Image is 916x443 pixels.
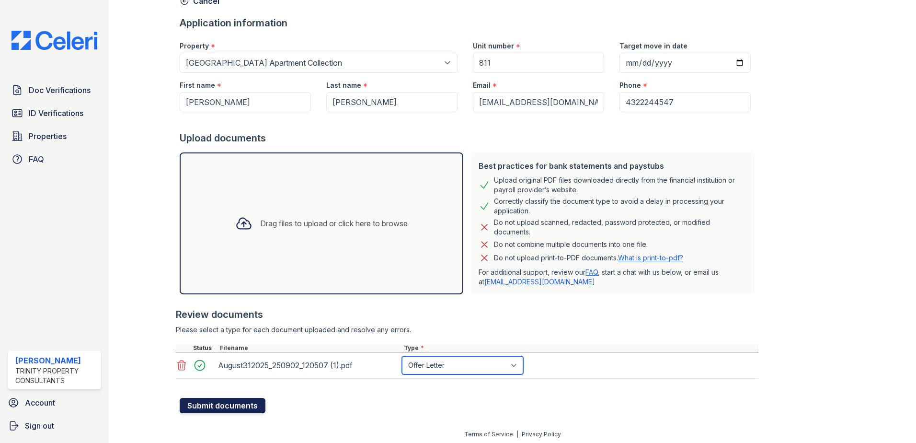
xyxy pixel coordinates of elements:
[176,325,758,335] div: Please select a type for each document uploaded and resolve any errors.
[4,31,105,50] img: CE_Logo_Blue-a8612792a0a2168367f1c8372b55b34899dd931a85d93a1a3d3e32e68fde9ad4.png
[585,268,598,276] a: FAQ
[516,431,518,438] div: |
[484,278,595,286] a: [EMAIL_ADDRESS][DOMAIN_NAME]
[494,253,683,263] p: Do not upload print-to-PDF documents.
[522,431,561,438] a: Privacy Policy
[25,420,54,431] span: Sign out
[8,104,101,123] a: ID Verifications
[619,81,641,90] label: Phone
[8,150,101,169] a: FAQ
[180,16,758,30] div: Application information
[8,81,101,100] a: Doc Verifications
[479,160,747,172] div: Best practices for bank statements and paystubs
[29,107,83,119] span: ID Verifications
[8,127,101,146] a: Properties
[619,41,687,51] label: Target move in date
[176,308,758,321] div: Review documents
[494,175,747,195] div: Upload original PDF files downloaded directly from the financial institution or payroll provider’...
[180,41,209,51] label: Property
[479,268,747,287] p: For additional support, review our , start a chat with us below, or email us at
[218,344,402,352] div: Filename
[15,366,97,385] div: Trinity Property Consultants
[191,344,218,352] div: Status
[494,239,648,250] div: Do not combine multiple documents into one file.
[494,197,747,216] div: Correctly classify the document type to avoid a delay in processing your application.
[29,130,67,142] span: Properties
[464,431,513,438] a: Terms of Service
[218,358,398,373] div: August312025_250902_120507 (1).pdf
[4,416,105,435] a: Sign out
[180,131,758,145] div: Upload documents
[25,397,55,408] span: Account
[326,81,361,90] label: Last name
[618,254,683,262] a: What is print-to-pdf?
[29,153,44,165] span: FAQ
[15,355,97,366] div: [PERSON_NAME]
[473,81,491,90] label: Email
[180,398,265,413] button: Submit documents
[4,393,105,412] a: Account
[494,218,747,237] div: Do not upload scanned, redacted, password protected, or modified documents.
[29,84,91,96] span: Doc Verifications
[180,81,215,90] label: First name
[260,218,408,229] div: Drag files to upload or click here to browse
[402,344,758,352] div: Type
[473,41,514,51] label: Unit number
